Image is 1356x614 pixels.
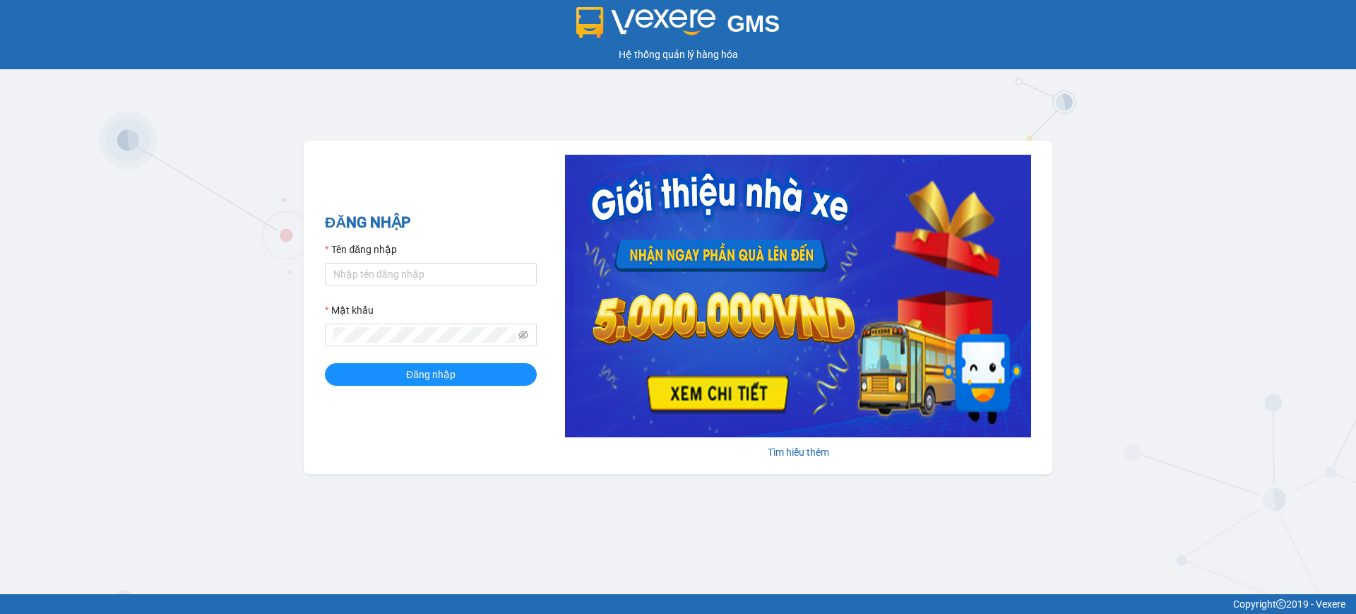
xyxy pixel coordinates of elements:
[565,444,1031,460] div: Tìm hiểu thêm
[11,596,1345,612] div: Copyright 2019 - Vexere
[406,367,456,382] span: Đăng nhập
[325,242,397,257] label: Tên đăng nhập
[4,47,1352,62] div: Hệ thống quản lý hàng hóa
[325,302,374,318] label: Mật khẩu
[325,263,537,285] input: Tên đăng nhập
[576,7,716,38] img: logo 2
[565,155,1031,437] img: banner-0
[333,327,516,343] input: Mật khẩu
[727,11,780,37] span: GMS
[1276,599,1286,609] span: copyright
[576,21,780,33] a: GMS
[325,211,537,235] h2: ĐĂNG NHẬP
[325,363,537,386] button: Đăng nhập
[518,330,528,340] span: eye-invisible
